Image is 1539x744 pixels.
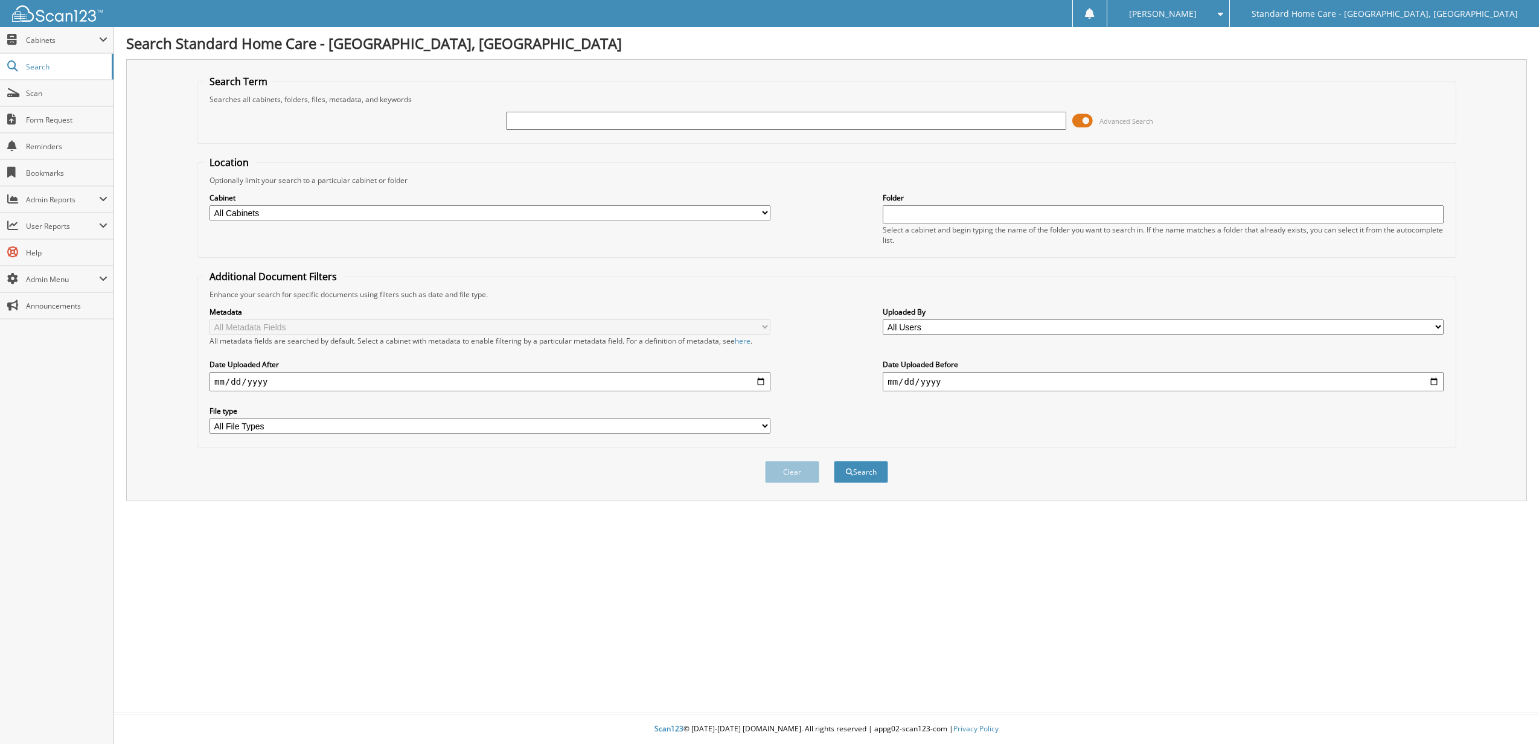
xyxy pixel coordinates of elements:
span: Search [26,62,106,72]
iframe: Chat Widget [1479,686,1539,744]
label: Folder [883,193,1444,203]
span: Advanced Search [1099,117,1153,126]
span: Announcements [26,301,107,311]
span: Form Request [26,115,107,125]
span: [PERSON_NAME] [1129,10,1197,18]
input: end [883,372,1444,391]
span: Scan123 [654,723,683,734]
span: Cabinets [26,35,99,45]
a: here [735,336,750,346]
label: Date Uploaded Before [883,359,1444,370]
div: Select a cabinet and begin typing the name of the folder you want to search in. If the name match... [883,225,1444,245]
label: Metadata [210,307,770,317]
button: Clear [765,461,819,483]
img: scan123-logo-white.svg [12,5,103,22]
span: Admin Menu [26,274,99,284]
div: Enhance your search for specific documents using filters such as date and file type. [203,289,1450,300]
legend: Additional Document Filters [203,270,343,283]
a: Privacy Policy [953,723,999,734]
input: start [210,372,770,391]
span: Reminders [26,141,107,152]
div: All metadata fields are searched by default. Select a cabinet with metadata to enable filtering b... [210,336,770,346]
span: Bookmarks [26,168,107,178]
div: Optionally limit your search to a particular cabinet or folder [203,175,1450,185]
div: © [DATE]-[DATE] [DOMAIN_NAME]. All rights reserved | appg02-scan123-com | [114,714,1539,744]
label: Date Uploaded After [210,359,770,370]
legend: Search Term [203,75,274,88]
div: Searches all cabinets, folders, files, metadata, and keywords [203,94,1450,104]
label: Uploaded By [883,307,1444,317]
h1: Search Standard Home Care - [GEOGRAPHIC_DATA], [GEOGRAPHIC_DATA] [126,33,1527,53]
label: Cabinet [210,193,770,203]
span: Standard Home Care - [GEOGRAPHIC_DATA], [GEOGRAPHIC_DATA] [1252,10,1518,18]
span: Help [26,248,107,258]
label: File type [210,406,770,416]
button: Search [834,461,888,483]
span: Admin Reports [26,194,99,205]
span: Scan [26,88,107,98]
span: User Reports [26,221,99,231]
legend: Location [203,156,255,169]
